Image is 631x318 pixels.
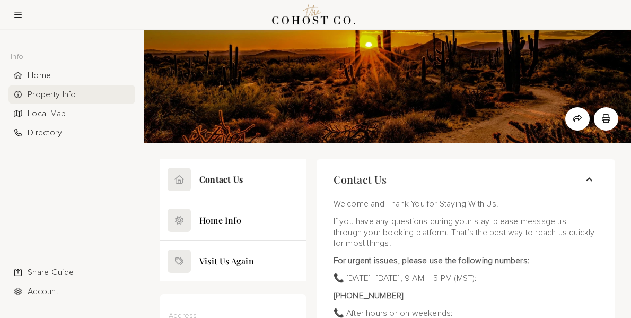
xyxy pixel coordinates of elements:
p: Welcome and Thank You for Staying With Us! [334,199,598,210]
span: Contact Us [334,173,387,186]
li: Navigation item [8,66,135,85]
li: Navigation item [8,123,135,142]
div: Local Map [8,104,135,123]
div: Home [8,66,135,85]
div: Share Guide [8,263,135,282]
img: Logo [269,1,360,29]
li: Navigation item [8,104,135,123]
p: 📞 [DATE]–[DATE], 9 AM – 5 PM (MST): [334,273,598,284]
strong: For urgent issues, please use the following numbers: [334,256,529,265]
li: Navigation item [8,282,135,301]
p: If you have any questions during your stay, please message us through your booking platform. That... [334,216,598,249]
strong: [PHONE_NUMBER] [334,291,404,300]
div: Property Info [8,85,135,104]
div: Directory [8,123,135,142]
button: Contact Us [317,159,615,200]
li: Navigation item [8,85,135,104]
div: Account [8,282,135,301]
li: Navigation item [8,263,135,282]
